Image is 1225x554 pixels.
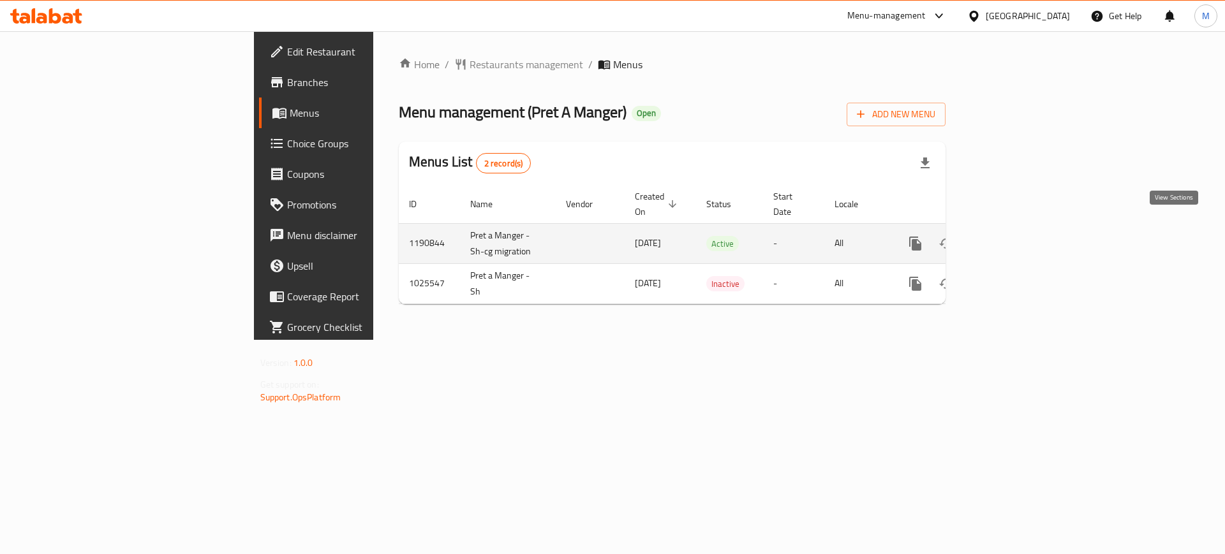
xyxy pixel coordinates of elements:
[460,223,556,263] td: Pret a Manger - Sh-cg migration
[260,376,319,393] span: Get support on:
[890,185,1033,224] th: Actions
[409,152,531,173] h2: Menus List
[632,106,661,121] div: Open
[287,258,449,273] span: Upsell
[290,105,449,120] span: Menus
[635,189,681,219] span: Created On
[470,196,509,212] span: Name
[476,153,531,173] div: Total records count
[706,196,748,212] span: Status
[259,159,459,189] a: Coupons
[409,196,433,212] span: ID
[632,108,661,119] span: Open
[635,235,661,251] span: [DATE]
[259,312,459,342] a: Grocery Checklist
[706,277,745,291] span: Inactive
[835,196,875,212] span: Locale
[706,236,739,251] div: Active
[260,389,341,405] a: Support.OpsPlatform
[763,223,824,263] td: -
[259,128,459,159] a: Choice Groups
[824,263,890,303] td: All
[260,354,292,371] span: Version:
[773,189,809,219] span: Start Date
[635,275,661,291] span: [DATE]
[399,57,946,72] nav: breadcrumb
[613,57,642,72] span: Menus
[287,136,449,151] span: Choice Groups
[566,196,609,212] span: Vendor
[399,98,627,126] span: Menu management ( Pret A Manger )
[287,75,449,90] span: Branches
[931,228,961,259] button: Change Status
[399,185,1033,304] table: enhanced table
[931,268,961,299] button: Change Status
[900,228,931,259] button: more
[460,263,556,303] td: Pret a Manger - Sh
[287,228,449,243] span: Menu disclaimer
[847,103,946,126] button: Add New Menu
[900,268,931,299] button: more
[287,166,449,182] span: Coupons
[287,319,449,335] span: Grocery Checklist
[259,67,459,98] a: Branches
[287,44,449,59] span: Edit Restaurant
[706,276,745,291] div: Inactive
[259,251,459,281] a: Upsell
[986,9,1070,23] div: [GEOGRAPHIC_DATA]
[1202,9,1210,23] span: M
[454,57,583,72] a: Restaurants management
[847,8,926,24] div: Menu-management
[287,197,449,212] span: Promotions
[824,223,890,263] td: All
[259,98,459,128] a: Menus
[910,148,940,179] div: Export file
[857,106,935,122] span: Add New Menu
[259,220,459,251] a: Menu disclaimer
[477,157,531,170] span: 2 record(s)
[763,263,824,303] td: -
[470,57,583,72] span: Restaurants management
[588,57,593,72] li: /
[706,237,739,251] span: Active
[293,354,313,371] span: 1.0.0
[287,289,449,304] span: Coverage Report
[259,189,459,220] a: Promotions
[259,281,459,312] a: Coverage Report
[259,36,459,67] a: Edit Restaurant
